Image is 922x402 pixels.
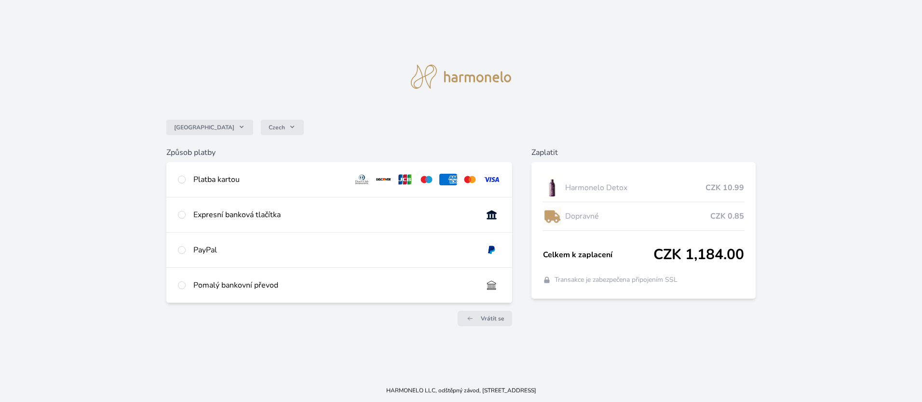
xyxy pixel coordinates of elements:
[543,176,561,200] img: DETOX_se_stinem_x-lo.jpg
[166,147,512,158] h6: Způsob platby
[483,209,501,221] img: onlineBanking_CZ.svg
[555,275,678,285] span: Transakce je zabezpečena připojením SSL
[261,120,304,135] button: Czech
[193,244,475,256] div: PayPal
[653,246,744,263] span: CZK 1,184.00
[483,244,501,256] img: paypal.svg
[705,182,744,194] span: CZK 10.99
[411,65,511,89] img: logo.svg
[193,174,345,185] div: Platba kartou
[353,174,371,185] img: diners.svg
[531,147,756,158] h6: Zaplatit
[375,174,393,185] img: discover.svg
[461,174,479,185] img: mc.svg
[710,210,744,222] span: CZK 0.85
[166,120,253,135] button: [GEOGRAPHIC_DATA]
[439,174,457,185] img: amex.svg
[565,182,705,194] span: Harmonelo Detox
[269,124,285,131] span: Czech
[481,315,504,322] span: Vrátit se
[193,279,475,291] div: Pomalý bankovní převod
[418,174,435,185] img: maestro.svg
[543,249,653,261] span: Celkem k zaplacení
[458,311,512,326] a: Vrátit se
[396,174,414,185] img: jcb.svg
[543,204,561,228] img: delivery-lo.png
[483,279,501,291] img: bankTransfer_IBAN.svg
[483,174,501,185] img: visa.svg
[174,124,234,131] span: [GEOGRAPHIC_DATA]
[565,210,710,222] span: Dopravné
[193,209,475,221] div: Expresní banková tlačítka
